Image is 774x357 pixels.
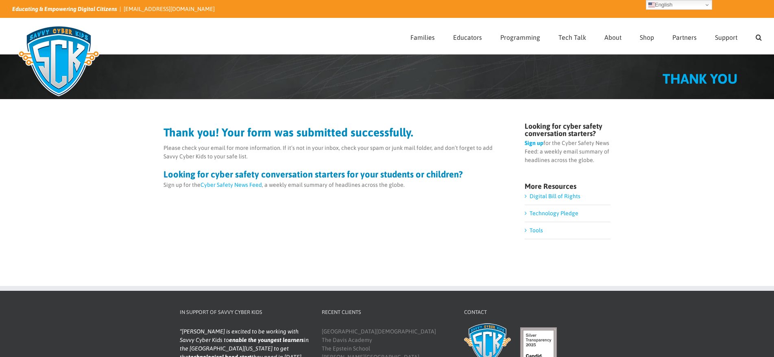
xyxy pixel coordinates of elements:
span: Educators [453,34,482,41]
a: Families [410,18,435,54]
a: About [604,18,621,54]
span: Tech Talk [558,34,586,41]
span: Support [715,34,737,41]
h4: Looking for cyber safety conversation starters? [525,123,610,137]
h4: More Resources [525,183,610,190]
a: Programming [500,18,540,54]
strong: Looking for cyber safety conversation starters for your students or children? [164,169,463,180]
a: Digital Bill of Rights [530,193,580,199]
a: Tools [530,227,543,234]
a: Search [756,18,762,54]
img: en [648,2,655,8]
span: Families [410,34,435,41]
h2: Thank you! Your form was submitted successfully. [164,127,507,138]
span: Shop [640,34,654,41]
a: Partners [672,18,697,54]
span: THANK YOU [663,71,737,87]
p: for the Cyber Safety News Feed: a weekly email summary of headlines across the globe. [525,139,610,164]
a: Educators [453,18,482,54]
a: Shop [640,18,654,54]
span: Programming [500,34,540,41]
a: Cyber Safety News Feed [201,182,262,188]
a: Support [715,18,737,54]
a: [EMAIL_ADDRESS][DOMAIN_NAME] [124,6,215,12]
a: Tech Talk [558,18,586,54]
p: Sign up for the , a weekly email summary of headlines across the globe. [164,181,507,189]
span: Partners [672,34,697,41]
h4: Recent Clients [322,308,451,316]
a: Sign up [525,140,543,146]
h4: Contact [464,308,593,316]
i: Educating & Empowering Digital Citizens [12,6,117,12]
span: About [604,34,621,41]
strong: enable the youngest learners [229,337,304,343]
p: Please check your email for more information. If it’s not in your inbox, check your spam or junk ... [164,144,507,161]
h4: In Support of Savvy Cyber Kids [180,308,309,316]
nav: Main Menu [410,18,762,54]
img: Savvy Cyber Kids Logo [12,20,105,102]
a: Technology Pledge [530,210,578,216]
